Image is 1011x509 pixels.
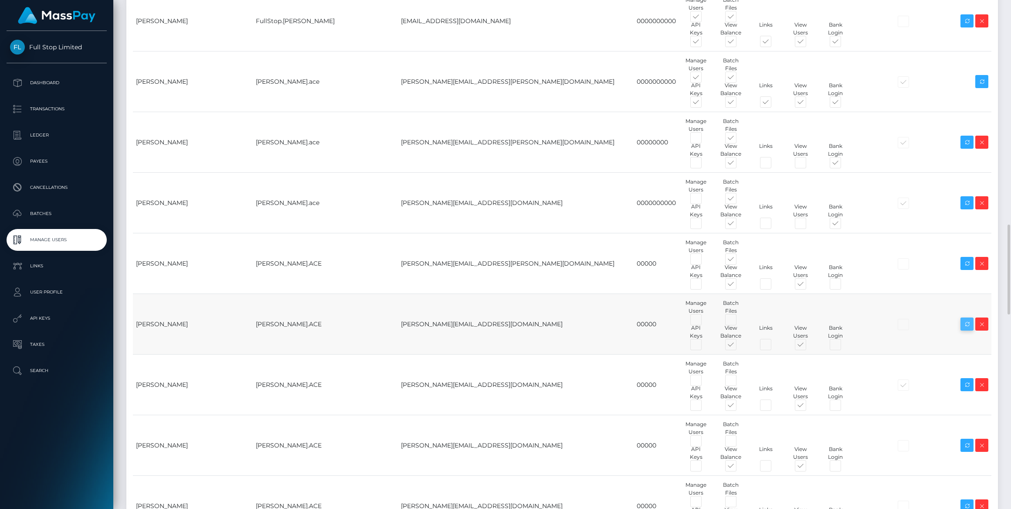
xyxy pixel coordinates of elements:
[10,155,103,168] p: Payees
[10,338,103,351] p: Taxes
[818,142,853,158] div: Bank Login
[7,98,107,120] a: Transactions
[713,82,748,97] div: View Balance
[748,142,783,158] div: Links
[133,355,253,415] td: [PERSON_NAME]
[10,207,103,220] p: Batches
[679,324,713,340] div: API Keys
[748,82,783,97] div: Links
[133,173,253,233] td: [PERSON_NAME]
[713,385,748,400] div: View Balance
[748,324,783,340] div: Links
[679,239,713,254] div: Manage Users
[783,82,818,97] div: View Users
[253,415,398,476] td: [PERSON_NAME].ACE
[713,203,748,219] div: View Balance
[7,43,107,51] span: Full Stop Limited
[713,263,748,279] div: View Balance
[7,255,107,277] a: Links
[679,203,713,219] div: API Keys
[748,445,783,461] div: Links
[10,40,25,55] img: Full Stop Limited
[7,203,107,225] a: Batches
[679,57,713,72] div: Manage Users
[713,239,748,254] div: Batch Files
[10,286,103,299] p: User Profile
[398,233,633,294] td: [PERSON_NAME][EMAIL_ADDRESS][PERSON_NAME][DOMAIN_NAME]
[783,445,818,461] div: View Users
[133,112,253,173] td: [PERSON_NAME]
[253,355,398,415] td: [PERSON_NAME].ACE
[7,307,107,329] a: API Keys
[10,102,103,116] p: Transactions
[679,445,713,461] div: API Keys
[748,263,783,279] div: Links
[783,203,818,219] div: View Users
[713,481,748,497] div: Batch Files
[10,129,103,142] p: Ledger
[679,142,713,158] div: API Keys
[253,233,398,294] td: [PERSON_NAME].ACE
[7,72,107,94] a: Dashboard
[253,112,398,173] td: [PERSON_NAME].ace
[10,233,103,246] p: Manage Users
[818,324,853,340] div: Bank Login
[783,385,818,400] div: View Users
[398,51,633,112] td: [PERSON_NAME][EMAIL_ADDRESS][PERSON_NAME][DOMAIN_NAME]
[133,294,253,355] td: [PERSON_NAME]
[398,112,633,173] td: [PERSON_NAME][EMAIL_ADDRESS][PERSON_NAME][DOMAIN_NAME]
[398,173,633,233] td: [PERSON_NAME][EMAIL_ADDRESS][DOMAIN_NAME]
[748,203,783,219] div: Links
[679,299,713,315] div: Manage Users
[713,178,748,194] div: Batch Files
[133,51,253,112] td: [PERSON_NAME]
[713,324,748,340] div: View Balance
[818,203,853,219] div: Bank Login
[7,177,107,198] a: Cancellations
[679,385,713,400] div: API Keys
[7,124,107,146] a: Ledger
[783,263,818,279] div: View Users
[634,173,682,233] td: 0000000000
[133,233,253,294] td: [PERSON_NAME]
[713,142,748,158] div: View Balance
[634,355,682,415] td: 00000
[748,21,783,37] div: Links
[679,117,713,133] div: Manage Users
[634,415,682,476] td: 00000
[818,82,853,97] div: Bank Login
[398,355,633,415] td: [PERSON_NAME][EMAIL_ADDRESS][DOMAIN_NAME]
[818,445,853,461] div: Bank Login
[253,294,398,355] td: [PERSON_NAME].ACE
[10,260,103,273] p: Links
[133,415,253,476] td: [PERSON_NAME]
[818,385,853,400] div: Bank Login
[10,181,103,194] p: Cancellations
[398,415,633,476] td: [PERSON_NAME][EMAIL_ADDRESS][DOMAIN_NAME]
[679,178,713,194] div: Manage Users
[679,420,713,436] div: Manage Users
[634,233,682,294] td: 00000
[748,385,783,400] div: Links
[783,324,818,340] div: View Users
[10,76,103,89] p: Dashboard
[679,481,713,497] div: Manage Users
[818,263,853,279] div: Bank Login
[713,117,748,133] div: Batch Files
[634,51,682,112] td: 0000000000
[634,112,682,173] td: 00000000
[783,142,818,158] div: View Users
[713,21,748,37] div: View Balance
[7,150,107,172] a: Payees
[713,360,748,376] div: Batch Files
[398,294,633,355] td: [PERSON_NAME][EMAIL_ADDRESS][DOMAIN_NAME]
[253,51,398,112] td: [PERSON_NAME].ace
[713,57,748,72] div: Batch Files
[7,334,107,355] a: Taxes
[679,82,713,97] div: API Keys
[679,263,713,279] div: API Keys
[679,21,713,37] div: API Keys
[713,420,748,436] div: Batch Files
[713,445,748,461] div: View Balance
[253,173,398,233] td: [PERSON_NAME].ace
